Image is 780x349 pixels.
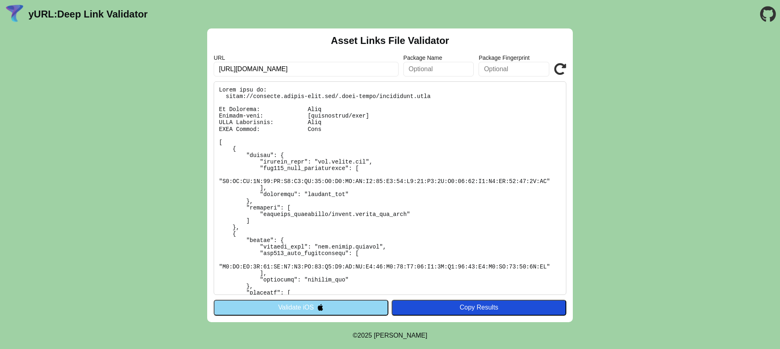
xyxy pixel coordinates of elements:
[214,81,566,295] pre: Lorem ipsu do: sitam://consecte.adipis-elit.sed/.doei-tempo/incididunt.utla Et Dolorema: Aliq Eni...
[4,4,25,25] img: yURL Logo
[317,304,324,311] img: appleIcon.svg
[353,322,427,349] footer: ©
[374,332,427,339] a: Michael Ibragimchayev's Personal Site
[396,304,562,311] div: Copy Results
[331,35,449,46] h2: Asset Links File Validator
[214,300,388,315] button: Validate iOS
[392,300,566,315] button: Copy Results
[357,332,372,339] span: 2025
[403,55,474,61] label: Package Name
[28,9,147,20] a: yURL:Deep Link Validator
[479,62,549,76] input: Optional
[214,62,399,76] input: Required
[403,62,474,76] input: Optional
[214,55,399,61] label: URL
[479,55,549,61] label: Package Fingerprint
